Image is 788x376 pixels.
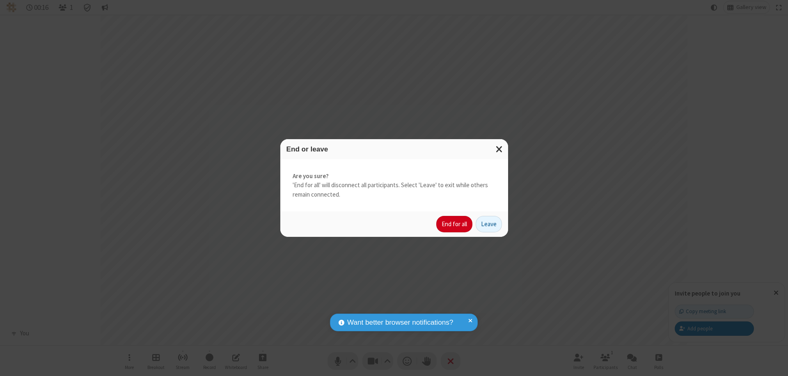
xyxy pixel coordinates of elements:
h3: End or leave [286,145,502,153]
button: Close modal [491,139,508,159]
button: Leave [476,216,502,232]
strong: Are you sure? [293,172,496,181]
div: 'End for all' will disconnect all participants. Select 'Leave' to exit while others remain connec... [280,159,508,212]
button: End for all [436,216,472,232]
span: Want better browser notifications? [347,317,453,328]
